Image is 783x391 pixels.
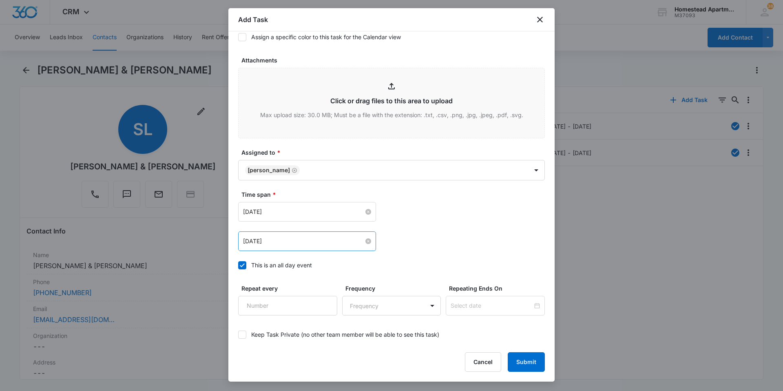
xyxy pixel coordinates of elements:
label: Assigned to [241,148,548,157]
div: This is an all day event [251,261,312,269]
input: Select date [451,301,533,310]
span: close-circle [365,209,371,215]
span: close-circle [365,238,371,244]
button: close [535,15,545,24]
button: Submit [508,352,545,372]
h1: Add Task [238,15,268,24]
label: Attachments [241,56,548,64]
label: Time span [241,190,548,199]
div: Keep Task Private (no other team member will be able to see this task) [251,330,439,339]
label: Assign a specific color to this task for the Calendar view [238,33,545,41]
input: Oct 14, 2025 [243,207,364,216]
button: Cancel [465,352,501,372]
label: Frequency [345,284,445,293]
label: Repeat every [241,284,341,293]
label: Repeating Ends On [449,284,548,293]
div: [PERSON_NAME] [248,167,290,173]
input: Oct 15, 2025 [243,237,364,246]
div: Remove Carlos Fierro [290,167,297,173]
input: Number [238,296,337,315]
